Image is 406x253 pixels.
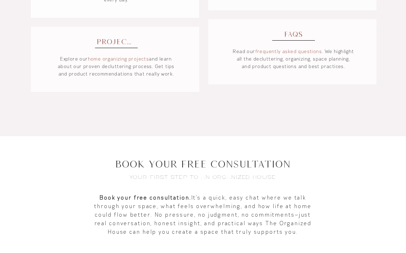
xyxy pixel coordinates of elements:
span: Book your free consultation. [100,194,191,201]
span: FAQS [284,30,303,38]
a: FAQS [272,28,315,41]
a: home organizing projects [88,56,149,62]
a: PROJECTS [95,36,138,48]
a: Book Your Free Consultation [115,159,290,170]
a: frequently asked questions [255,48,322,55]
a: YOUR FIRST STEP TO AN ORGANIZED HOUSE [130,174,276,180]
p: Read our . We highlight all the decluttering, organizing, space planning, and product questions a... [232,48,355,70]
span: PROJECTS [96,37,136,46]
p: It’s a quick, easy chat where we talk through your space, what feels overwhelming, and how life a... [93,193,313,236]
p: Explore our and learn about our proven decluttering process. Get tips and product recommendations... [55,55,178,78]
